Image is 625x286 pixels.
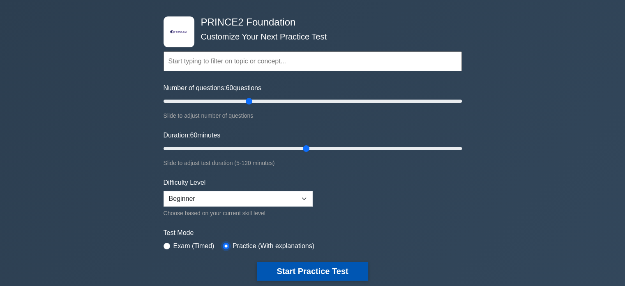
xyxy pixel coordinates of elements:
div: Slide to adjust test duration (5-120 minutes) [164,158,462,168]
label: Test Mode [164,228,462,238]
label: Difficulty Level [164,178,206,188]
span: 60 [226,84,233,91]
label: Practice (With explanations) [233,241,314,251]
button: Start Practice Test [257,262,368,281]
h4: PRINCE2 Foundation [198,16,422,28]
label: Number of questions: questions [164,83,261,93]
input: Start typing to filter on topic or concept... [164,51,462,71]
div: Slide to adjust number of questions [164,111,462,121]
label: Exam (Timed) [173,241,214,251]
label: Duration: minutes [164,130,221,140]
span: 60 [190,132,197,139]
div: Choose based on your current skill level [164,208,313,218]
